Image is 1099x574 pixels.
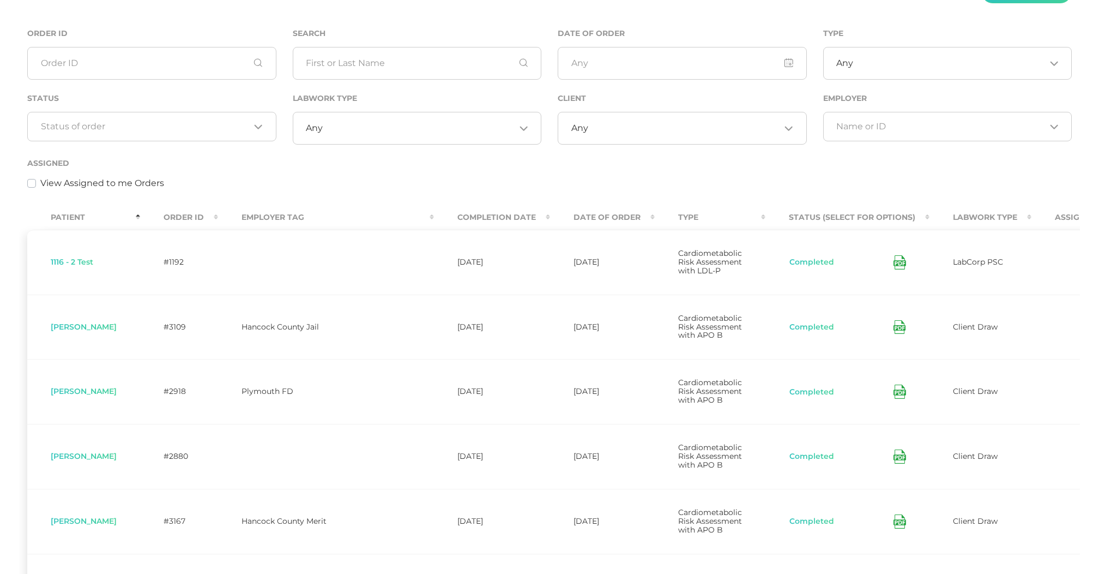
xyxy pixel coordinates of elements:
[218,295,434,360] td: Hancock County Jail
[218,359,434,424] td: Plymouth FD
[953,257,1003,267] span: LabCorp PSC
[218,489,434,554] td: Hancock County Merit
[953,386,998,396] span: Client Draw
[953,322,998,332] span: Client Draw
[823,47,1072,80] div: Search for option
[434,230,550,295] td: [DATE]
[836,121,1046,132] input: Search for option
[434,205,550,230] th: Completion Date : activate to sort column ascending
[41,121,250,132] input: Search for option
[434,359,550,424] td: [DATE]
[140,230,218,295] td: #1192
[550,489,655,554] td: [DATE]
[823,112,1072,141] div: Search for option
[140,359,218,424] td: #2918
[140,424,218,489] td: #2880
[550,359,655,424] td: [DATE]
[836,58,853,69] span: Any
[789,516,835,527] button: Completed
[655,205,765,230] th: Type : activate to sort column ascending
[571,123,588,134] span: Any
[588,123,781,134] input: Search for option
[550,230,655,295] td: [DATE]
[558,94,586,103] label: Client
[823,94,867,103] label: Employer
[558,47,807,80] input: Any
[218,205,434,230] th: Employer Tag : activate to sort column ascending
[789,387,835,398] button: Completed
[678,248,742,276] span: Cardiometabolic Risk Assessment with LDL-P
[953,516,998,526] span: Client Draw
[929,205,1031,230] th: Labwork Type : activate to sort column ascending
[550,424,655,489] td: [DATE]
[558,112,807,145] div: Search for option
[51,451,117,461] span: [PERSON_NAME]
[51,386,117,396] span: [PERSON_NAME]
[678,443,742,470] span: Cardiometabolic Risk Assessment with APO B
[323,123,515,134] input: Search for option
[293,112,542,145] div: Search for option
[550,295,655,360] td: [DATE]
[27,94,59,103] label: Status
[27,205,140,230] th: Patient : activate to sort column descending
[550,205,655,230] th: Date Of Order : activate to sort column ascending
[434,489,550,554] td: [DATE]
[293,94,357,103] label: Labwork Type
[823,29,843,38] label: Type
[40,177,164,190] label: View Assigned to me Orders
[293,47,542,80] input: First or Last Name
[51,257,93,267] span: 1116 - 2 Test
[27,112,276,141] div: Search for option
[27,159,69,168] label: Assigned
[789,322,835,333] button: Completed
[51,322,117,332] span: [PERSON_NAME]
[558,29,625,38] label: Date of Order
[678,507,742,535] span: Cardiometabolic Risk Assessment with APO B
[27,29,68,38] label: Order ID
[293,29,325,38] label: Search
[765,205,929,230] th: Status (Select for Options) : activate to sort column ascending
[306,123,323,134] span: Any
[789,257,835,268] button: Completed
[678,313,742,340] span: Cardiometabolic Risk Assessment with APO B
[953,451,998,461] span: Client Draw
[140,205,218,230] th: Order ID : activate to sort column ascending
[434,424,550,489] td: [DATE]
[51,516,117,526] span: [PERSON_NAME]
[434,295,550,360] td: [DATE]
[678,378,742,405] span: Cardiometabolic Risk Assessment with APO B
[140,489,218,554] td: #3167
[27,47,276,80] input: Order ID
[789,451,835,462] button: Completed
[140,295,218,360] td: #3109
[853,58,1046,69] input: Search for option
